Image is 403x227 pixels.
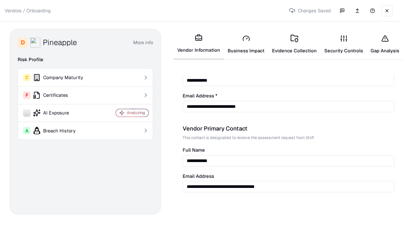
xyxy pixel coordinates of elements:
[30,38,40,48] img: Pineapple
[183,94,394,98] label: Email Address *
[23,127,98,134] div: Breach History
[268,30,321,59] a: Evidence Collection
[127,110,145,115] div: Analyzing
[5,7,51,14] p: Vendors / Onboarding
[43,38,77,48] div: Pineapple
[173,29,224,60] a: Vendor Information
[133,37,153,48] button: More info
[18,38,28,48] div: D
[23,127,31,134] div: A
[23,91,98,99] div: Certificates
[23,74,98,81] div: Company Maturity
[23,91,31,99] div: F
[183,135,394,140] p: This contact is designated to receive the assessment request from Shift
[23,74,31,81] div: C
[18,56,153,63] div: Risk Profile
[183,148,394,153] label: Full Name
[224,30,268,59] a: Business Impact
[183,174,394,179] label: Email Address
[367,30,403,59] a: Gap Analysis
[23,109,98,117] div: AI Exposure
[321,30,367,59] a: Security Controls
[287,5,333,16] p: Changes Saved
[183,125,394,132] div: Vendor Primary Contact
